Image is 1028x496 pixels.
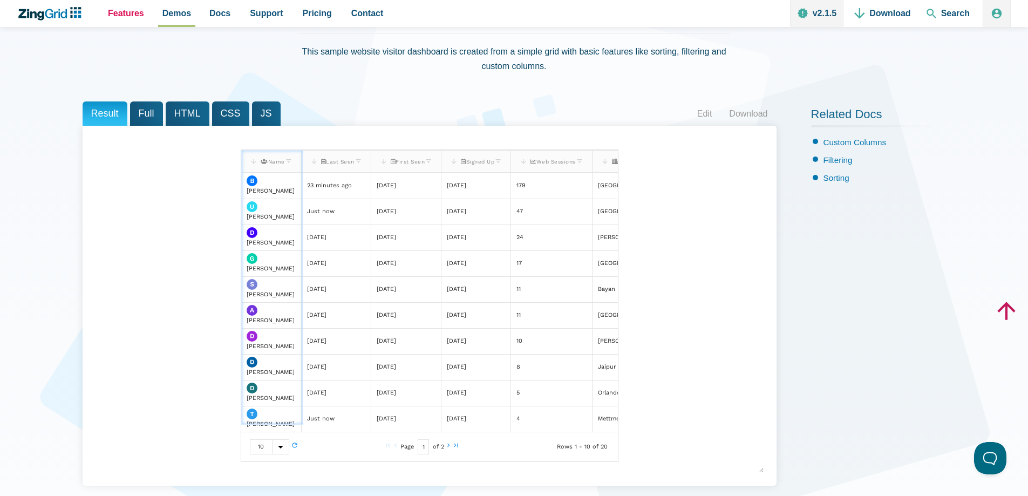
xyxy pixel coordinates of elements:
[212,101,249,126] span: CSS
[516,207,523,217] div: 47
[516,233,523,243] div: 24
[516,284,521,295] div: 11
[307,259,326,269] div: [DATE]
[284,155,292,168] zg-button: filter
[321,159,354,165] span: Last Seen
[516,336,522,346] div: 10
[247,317,295,324] span: [PERSON_NAME]
[376,207,396,217] div: [DATE]
[441,445,444,450] zg-text: 2
[823,138,886,147] a: Custom Columns
[303,6,332,21] span: Pricing
[433,445,439,450] zg-text: of
[376,310,396,321] div: [DATE]
[247,409,257,419] img: Avatar N/A
[250,440,272,454] div: 10
[108,6,144,21] span: Features
[974,442,1006,474] iframe: Help Scout Beacon - Open
[447,362,466,372] div: [DATE]
[247,279,257,290] img: Avatar N/A
[307,388,326,398] div: [DATE]
[557,445,573,450] zg-text: Rows
[250,6,283,21] span: Support
[376,233,396,243] div: [DATE]
[247,357,257,368] img: Avatar N/A
[445,441,452,452] zg-button: nextpage
[418,439,429,454] input: Current Page
[584,445,590,450] zg-text: 10
[252,101,281,126] span: JS
[611,159,630,165] span: City
[247,331,257,342] img: Avatar N/A
[597,181,658,191] div: [GEOGRAPHIC_DATA]
[247,291,295,298] span: [PERSON_NAME]
[247,395,295,402] span: [PERSON_NAME]
[83,101,127,126] span: Result
[597,362,615,372] div: Jaipur
[447,207,466,217] div: [DATE]
[209,6,230,21] span: Docs
[447,233,466,243] div: [DATE]
[247,201,257,212] img: Avatar N/A
[376,336,396,346] div: [DATE]
[376,414,396,424] div: [DATE]
[307,181,351,191] div: 23 minutes ago
[298,33,730,84] div: This sample website visitor dashboard is created from a simple grid with basic features like sort...
[575,445,577,450] zg-text: 1
[597,233,645,243] div: [PERSON_NAME]
[597,284,634,295] div: Bayan Lepas
[597,259,658,269] div: [GEOGRAPHIC_DATA]
[376,181,396,191] div: [DATE]
[247,383,257,393] img: Avatar N/A
[516,362,520,372] div: 8
[307,233,326,243] div: [DATE]
[247,227,257,238] img: Avatar N/A
[307,284,326,295] div: [DATE]
[720,106,776,122] a: Download
[447,181,466,191] div: [DATE]
[447,388,466,398] div: [DATE]
[247,213,295,220] span: [PERSON_NAME]
[247,265,295,272] span: [PERSON_NAME]
[291,441,298,452] zg-button: reload
[390,159,425,165] span: First Seen
[400,445,414,450] zg-text: Page
[376,388,396,398] div: [DATE]
[516,414,520,424] div: 4
[261,159,285,165] span: Name
[530,159,576,165] span: Web Sessions
[354,155,362,168] zg-button: filter
[447,336,466,346] div: [DATE]
[516,259,522,269] div: 17
[247,175,257,186] img: Avatar N/A
[247,187,295,194] span: [PERSON_NAME]
[351,6,384,21] span: Contact
[579,445,582,450] zg-text: -
[307,336,326,346] div: [DATE]
[597,414,644,424] div: Mettmenstetten
[425,155,432,168] zg-button: filter
[823,155,853,165] a: Filtering
[516,310,521,321] div: 11
[601,445,608,450] zg-text: 20
[307,414,334,424] div: Just now
[307,310,326,321] div: [DATE]
[307,362,326,372] div: [DATE]
[247,343,295,350] span: [PERSON_NAME]
[247,239,295,246] span: [PERSON_NAME]
[575,155,583,168] zg-button: filter
[811,107,946,127] h2: Related Docs
[17,7,87,21] a: ZingChart Logo. Click to return to the homepage
[376,259,396,269] div: [DATE]
[376,362,396,372] div: [DATE]
[247,420,295,427] span: [PERSON_NAME]
[392,441,399,452] zg-button: prevpage
[597,310,658,321] div: [GEOGRAPHIC_DATA]
[516,388,520,398] div: 5
[307,207,334,217] div: Just now
[689,106,721,122] a: Edit
[461,159,494,165] span: Signed Up
[130,101,163,126] span: Full
[247,253,257,264] img: Avatar N/A
[166,101,209,126] span: HTML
